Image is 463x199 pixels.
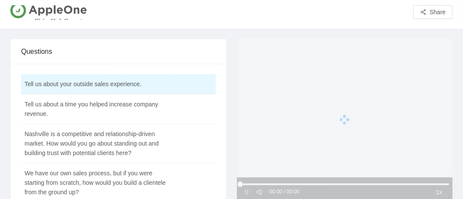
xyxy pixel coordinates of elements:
div: Questions [21,39,216,64]
span: Share [430,7,446,17]
td: Nashville is a competitive and relationship-driven market. How would you go about standing out an... [21,124,173,163]
td: Tell us about your outside sales experience. [21,74,173,94]
button: share-altShare [413,5,453,19]
span: share-alt [420,9,426,16]
td: Tell us about a time you helped increase company revenue. [21,94,173,124]
img: AppleOne US [10,3,87,23]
